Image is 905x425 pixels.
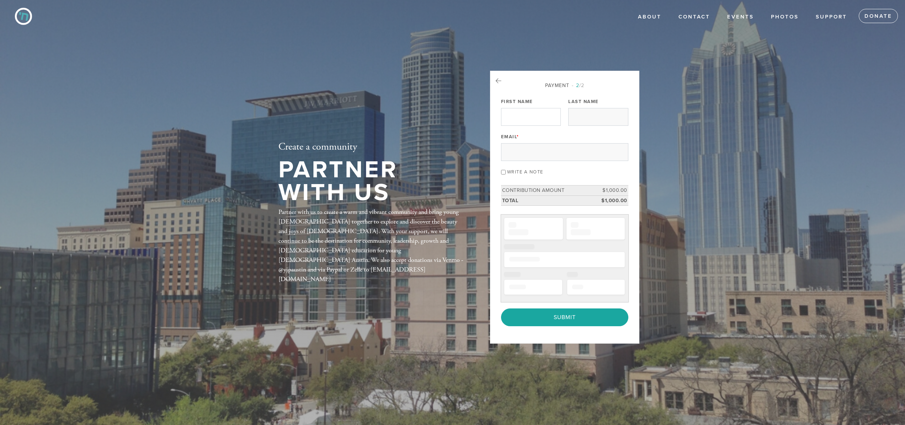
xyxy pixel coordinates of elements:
[572,82,584,88] span: /2
[568,98,599,105] label: Last Name
[11,4,36,29] img: CYP%20Icon-02.png
[501,98,533,105] label: First Name
[859,9,898,23] a: Donate
[501,308,628,326] input: Submit
[766,10,804,24] a: Photos
[501,82,628,89] div: Payment
[596,185,628,195] td: $1,000.00
[501,185,596,195] td: Contribution Amount
[576,82,579,88] span: 2
[673,10,715,24] a: Contact
[278,158,467,204] h1: Partner with Us
[810,10,852,24] a: Support
[278,141,467,153] h2: Create a community
[501,134,519,140] label: Email
[517,134,519,140] span: This field is required.
[278,207,467,284] div: Partner with us to create a warm and vibrant community and bring young [DEMOGRAPHIC_DATA] togethe...
[507,169,543,175] label: Write a note
[596,195,628,206] td: $1,000.00
[722,10,759,24] a: Events
[501,195,596,206] td: Total
[633,10,667,24] a: About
